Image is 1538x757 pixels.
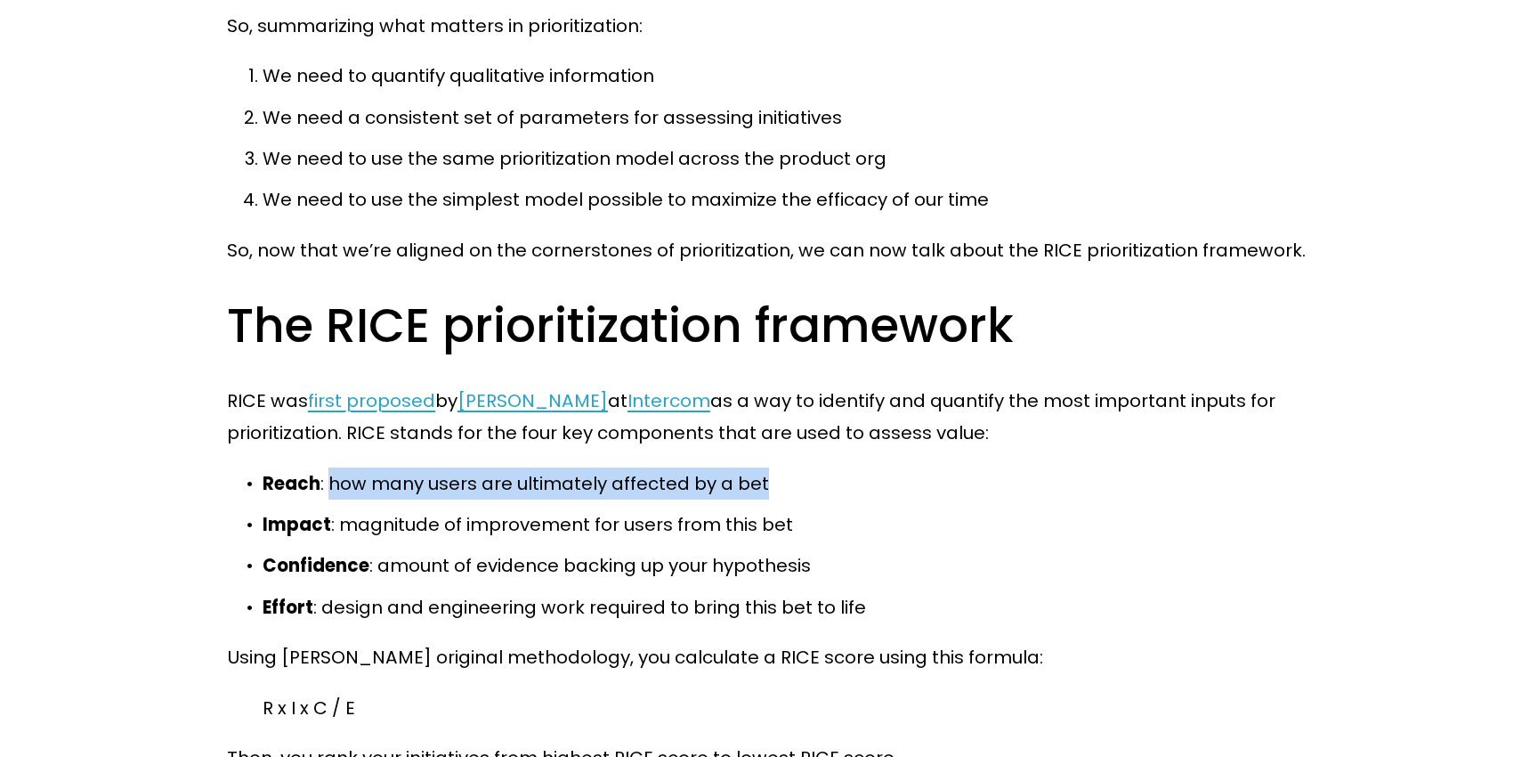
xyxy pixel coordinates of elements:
p: : how many users are ultimately affected by a bet [263,468,1311,500]
strong: Reach [263,471,320,496]
a: Intercom [627,388,710,413]
p: So, now that we’re aligned on the cornerstones of prioritization, we can now talk about the RICE ... [227,234,1311,266]
h2: The RICE prioritization framework [227,295,1311,356]
p: Using [PERSON_NAME] original methodology, you calculate a RICE score using this formula: [227,641,1311,673]
strong: Confidence [263,553,369,578]
strong: Impact [263,512,331,537]
p: So, summarizing what matters in prioritization: [227,10,1311,42]
a: first proposed [308,388,435,413]
p: : magnitude of improvement for users from this bet [263,509,1311,541]
p: : design and engineering work required to bring this bet to life [263,591,1311,623]
p: We need a consistent set of parameters for assessing initiatives [263,102,1311,134]
p: We need to use the same prioritization model across the product org [263,142,1311,175]
p: We need to use the simplest model possible to maximize the efficacy of our time [263,183,1311,216]
p: We need to quantify qualitative information [263,60,1311,92]
p: R x I x C / E [263,692,1275,724]
p: RICE was by at as a way to identify and quantify the most important inputs for prioritization. RI... [227,385,1311,450]
a: [PERSON_NAME] [457,388,608,413]
p: : amount of evidence backing up your hypothesis [263,549,1311,582]
strong: Effort [263,595,313,620]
